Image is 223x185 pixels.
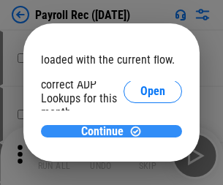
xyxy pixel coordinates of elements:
img: Continue [129,125,142,137]
span: Continue [81,126,124,137]
button: Open [124,80,182,103]
span: Open [140,86,165,97]
div: Please select the correct ADP Lookups for this month [41,64,124,119]
button: ContinueContinue [41,125,182,137]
